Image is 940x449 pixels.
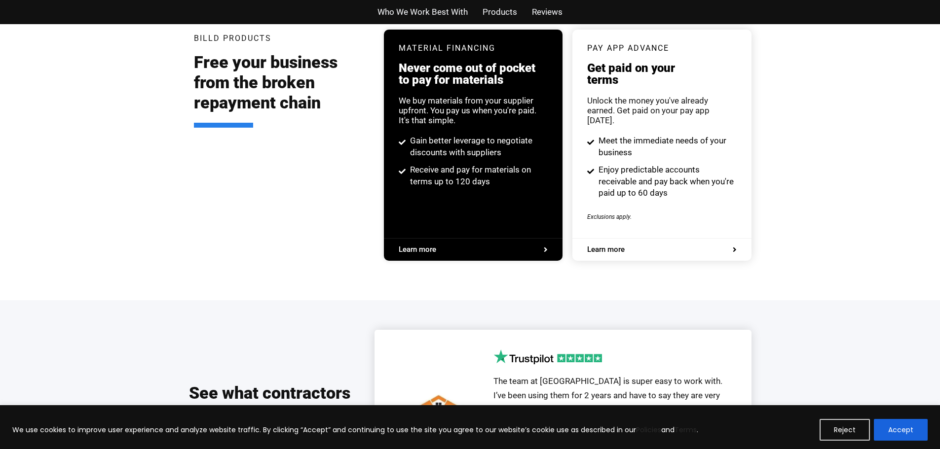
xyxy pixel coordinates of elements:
span: Exclusions apply. [587,213,632,220]
a: Products [483,5,517,19]
span: Enjoy predictable accounts receivable and pay back when you're paid up to 60 days [596,164,737,199]
button: Accept [874,419,928,441]
h3: pay app advance [587,44,736,52]
h3: Never come out of pocket to pay for materials [399,62,548,86]
span: Gain better leverage to negotiate discounts with suppliers [408,135,548,159]
a: Terms [675,425,697,435]
a: Learn more [587,246,736,253]
p: We use cookies to improve user experience and analyze website traffic. By clicking “Accept” and c... [12,424,698,436]
span: The team at [GEOGRAPHIC_DATA] is super easy to work with. I’ve been using them for 2 years and ha... [493,376,723,443]
h3: Material Financing [399,44,548,52]
a: Policies [636,425,661,435]
span: Meet the immediate needs of your business [596,135,737,159]
button: Reject [820,419,870,441]
h2: Free your business from the broken repayment chain [194,52,370,127]
h3: Billd Products [194,35,271,42]
span: Learn more [399,246,436,253]
div: We buy materials from your supplier upfront. You pay us when you're paid. It's that simple. [399,96,548,125]
span: Learn more [587,246,625,253]
span: Receive and pay for materials on terms up to 120 days [408,164,548,188]
div: Unlock the money you've already earned. Get paid on your pay app [DATE]. [587,96,736,125]
a: Who We Work Best With [377,5,468,19]
a: Learn more [399,246,548,253]
h3: Get paid on your terms [587,62,736,86]
a: Reviews [532,5,563,19]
